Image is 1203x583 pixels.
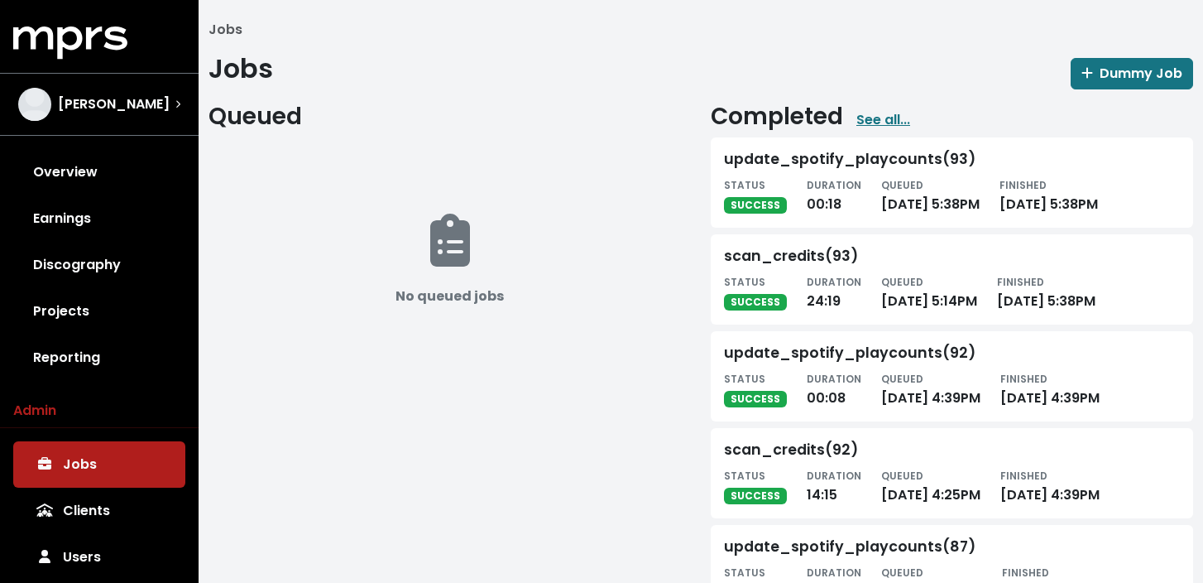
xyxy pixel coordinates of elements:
small: DURATION [807,469,861,483]
small: FINISHED [997,275,1044,289]
li: Jobs [208,20,242,40]
small: STATUS [724,372,765,386]
div: 24:19 [807,272,861,311]
span: SUCCESS [724,294,787,311]
a: mprs logo [13,32,127,51]
a: Projects [13,288,185,335]
b: No queued jobs [395,287,504,306]
h2: Completed [711,103,843,131]
small: FINISHED [999,178,1047,192]
div: 00:18 [807,175,861,214]
div: [DATE] 5:38PM [881,175,980,214]
div: update_spotify_playcounts(87) [724,538,975,556]
div: [DATE] 5:14PM [881,272,977,311]
div: [DATE] 4:39PM [1000,465,1100,505]
a: Overview [13,149,185,195]
small: STATUS [724,275,765,289]
small: STATUS [724,178,765,192]
div: 14:15 [807,465,861,505]
div: [DATE] 4:39PM [1000,369,1100,408]
div: [DATE] 4:25PM [881,465,980,505]
span: SUCCESS [724,197,787,214]
div: [DATE] 5:38PM [997,272,1095,311]
small: FINISHED [1000,469,1047,483]
small: STATUS [724,566,765,580]
span: Dummy Job [1081,64,1182,83]
button: Dummy Job [1071,58,1193,89]
span: SUCCESS [724,488,787,504]
small: QUEUED [881,469,923,483]
nav: breadcrumb [208,20,1193,40]
small: FINISHED [1002,566,1049,580]
small: FINISHED [1000,372,1047,386]
a: Users [13,534,185,581]
small: DURATION [807,372,861,386]
small: QUEUED [881,275,923,289]
span: SUCCESS [724,391,787,407]
div: update_spotify_playcounts(93) [724,151,975,168]
div: scan_credits(93) [724,248,858,265]
a: See all... [856,110,910,130]
small: QUEUED [881,566,923,580]
small: DURATION [807,178,861,192]
img: The selected account / producer [18,88,51,121]
small: DURATION [807,566,861,580]
small: STATUS [724,469,765,483]
div: scan_credits(92) [724,441,858,459]
span: [PERSON_NAME] [58,94,170,114]
a: Earnings [13,195,185,242]
div: [DATE] 5:38PM [999,175,1098,214]
div: [DATE] 4:39PM [881,369,980,408]
div: update_spotify_playcounts(92) [724,344,975,362]
a: Discography [13,242,185,288]
div: 00:08 [807,369,861,408]
a: Reporting [13,335,185,381]
small: QUEUED [881,372,923,386]
a: Clients [13,488,185,534]
h1: Jobs [208,53,273,84]
small: DURATION [807,275,861,289]
h2: Queued [208,103,691,131]
small: QUEUED [881,178,923,192]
